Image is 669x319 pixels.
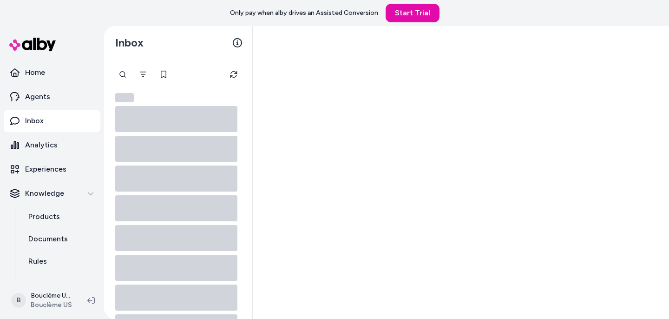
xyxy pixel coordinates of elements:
a: Inbox [4,110,100,132]
p: Documents [28,233,68,245]
p: Bouclème US Shopify [31,291,72,300]
button: BBouclème US ShopifyBouclème US [6,286,80,315]
p: Verified Q&As [28,278,77,289]
p: Experiences [25,164,66,175]
span: Bouclème US [31,300,72,310]
img: alby Logo [9,38,56,51]
a: Documents [19,228,100,250]
p: Analytics [25,140,58,151]
a: Home [4,61,100,84]
a: Experiences [4,158,100,180]
a: Products [19,206,100,228]
p: Only pay when alby drives an Assisted Conversion [230,8,378,18]
a: Rules [19,250,100,272]
p: Inbox [25,115,44,126]
a: Verified Q&As [19,272,100,295]
h2: Inbox [115,36,144,50]
p: Products [28,211,60,222]
button: Filter [134,65,152,84]
button: Refresh [224,65,243,84]
p: Home [25,67,45,78]
span: B [11,293,26,308]
button: Knowledge [4,182,100,205]
p: Knowledge [25,188,64,199]
p: Agents [25,91,50,102]
p: Rules [28,256,47,267]
a: Analytics [4,134,100,156]
a: Agents [4,86,100,108]
a: Start Trial [386,4,439,22]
